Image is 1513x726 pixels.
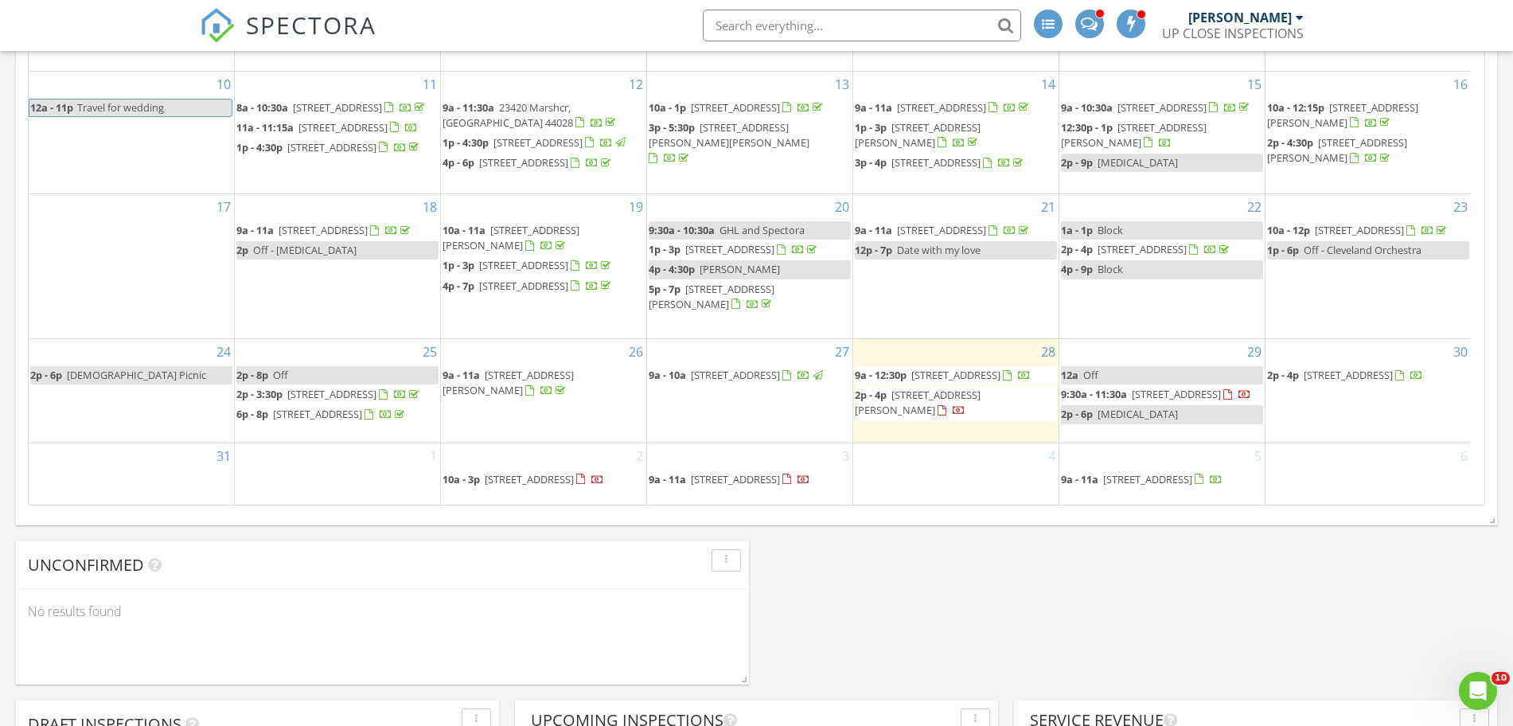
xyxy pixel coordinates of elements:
[443,368,480,382] span: 9a - 11a
[236,223,413,237] a: 9a - 11a [STREET_ADDRESS]
[649,368,686,382] span: 9a - 10a
[443,100,494,115] span: 9a - 11:30a
[1267,99,1469,133] a: 10a - 12:15p [STREET_ADDRESS][PERSON_NAME]
[855,120,887,135] span: 1p - 3p
[1457,443,1471,469] a: Go to September 6, 2025
[855,99,1057,118] a: 9a - 11a [STREET_ADDRESS]
[691,100,780,115] span: [STREET_ADDRESS]
[719,223,805,237] span: GHL and Spectora
[441,194,647,339] td: Go to August 19, 2025
[1450,339,1471,365] a: Go to August 30, 2025
[1265,443,1471,504] td: Go to September 6, 2025
[897,100,986,115] span: [STREET_ADDRESS]
[649,280,851,314] a: 5p - 7p [STREET_ADDRESS][PERSON_NAME]
[441,443,647,504] td: Go to September 2, 2025
[1061,119,1263,153] a: 12:30p - 1p [STREET_ADDRESS][PERSON_NAME]
[1265,71,1471,194] td: Go to August 16, 2025
[633,443,646,469] a: Go to September 2, 2025
[236,119,439,138] a: 11a - 11:15a [STREET_ADDRESS]
[1061,99,1263,118] a: 9a - 10:30a [STREET_ADDRESS]
[236,385,439,404] a: 2p - 3:30p [STREET_ADDRESS]
[29,339,235,443] td: Go to August 24, 2025
[236,387,283,401] span: 2p - 3:30p
[443,99,645,133] a: 9a - 11:30a 23420 Marshcr, [GEOGRAPHIC_DATA] 44028
[1061,385,1263,404] a: 9:30a - 11:30a [STREET_ADDRESS]
[236,140,283,154] span: 1p - 4:30p
[253,243,357,257] span: Off - [MEDICAL_DATA]
[852,339,1059,443] td: Go to August 28, 2025
[647,443,853,504] td: Go to September 3, 2025
[1304,243,1421,257] span: Off - Cleveland Orchestra
[1251,443,1265,469] a: Go to September 5, 2025
[649,120,809,150] span: [STREET_ADDRESS][PERSON_NAME][PERSON_NAME]
[1061,368,1078,382] span: 12a
[1459,672,1497,710] iframe: Intercom live chat
[485,472,574,486] span: [STREET_ADDRESS]
[1061,407,1093,421] span: 2p - 6p
[911,368,1000,382] span: [STREET_ADDRESS]
[1061,120,1113,135] span: 12:30p - 1p
[855,368,907,382] span: 9a - 12:30p
[213,72,234,97] a: Go to August 10, 2025
[1267,135,1407,165] a: 2p - 4:30p [STREET_ADDRESS][PERSON_NAME]
[1304,368,1393,382] span: [STREET_ADDRESS]
[287,387,376,401] span: [STREET_ADDRESS]
[649,470,851,490] a: 9a - 11a [STREET_ADDRESS]
[1059,194,1265,339] td: Go to August 22, 2025
[855,119,1057,153] a: 1p - 3p [STREET_ADDRESS][PERSON_NAME]
[443,221,645,256] a: 10a - 11a [STREET_ADDRESS][PERSON_NAME]
[855,368,1031,382] a: 9a - 12:30p [STREET_ADDRESS]
[649,282,774,311] a: 5p - 7p [STREET_ADDRESS][PERSON_NAME]
[443,368,574,397] a: 9a - 11a [STREET_ADDRESS][PERSON_NAME]
[419,194,440,220] a: Go to August 18, 2025
[1061,472,1222,486] a: 9a - 11a [STREET_ADDRESS]
[29,443,235,504] td: Go to August 31, 2025
[443,223,579,252] a: 10a - 11a [STREET_ADDRESS][PERSON_NAME]
[443,368,574,397] span: [STREET_ADDRESS][PERSON_NAME]
[419,339,440,365] a: Go to August 25, 2025
[855,366,1057,385] a: 9a - 12:30p [STREET_ADDRESS]
[235,71,441,194] td: Go to August 11, 2025
[1059,71,1265,194] td: Go to August 15, 2025
[443,258,474,272] span: 1p - 3p
[236,223,274,237] span: 9a - 11a
[443,256,645,275] a: 1p - 3p [STREET_ADDRESS]
[897,223,986,237] span: [STREET_ADDRESS]
[649,282,774,311] span: [STREET_ADDRESS][PERSON_NAME]
[855,155,1026,170] a: 3p - 4p [STREET_ADDRESS]
[700,262,780,276] span: [PERSON_NAME]
[443,100,618,130] a: 9a - 11:30a 23420 Marshcr, [GEOGRAPHIC_DATA] 44028
[855,388,887,402] span: 2p - 4p
[67,368,206,382] span: [DEMOGRAPHIC_DATA] Picnic
[235,194,441,339] td: Go to August 18, 2025
[855,100,1031,115] a: 9a - 11a [STREET_ADDRESS]
[649,99,851,118] a: 10a - 1p [STREET_ADDRESS]
[1267,368,1423,382] a: 2p - 4p [STREET_ADDRESS]
[273,368,288,382] span: Off
[1117,100,1207,115] span: [STREET_ADDRESS]
[236,100,288,115] span: 8a - 10:30a
[649,240,851,260] a: 1p - 3p [STREET_ADDRESS]
[479,279,568,293] span: [STREET_ADDRESS]
[236,405,439,424] a: 6p - 8p [STREET_ADDRESS]
[236,221,439,240] a: 9a - 11a [STREET_ADDRESS]
[1059,443,1265,504] td: Go to September 5, 2025
[29,71,235,194] td: Go to August 10, 2025
[443,279,474,293] span: 4p - 7p
[703,10,1021,41] input: Search everything...
[1061,240,1263,260] a: 2p - 4p [STREET_ADDRESS]
[685,242,774,256] span: [STREET_ADDRESS]
[855,243,892,257] span: 12p - 7p
[1098,242,1187,256] span: [STREET_ADDRESS]
[236,407,268,421] span: 6p - 8p
[649,368,825,382] a: 9a - 10a [STREET_ADDRESS]
[1267,368,1299,382] span: 2p - 4p
[236,120,418,135] a: 11a - 11:15a [STREET_ADDRESS]
[1492,672,1510,685] span: 10
[1267,135,1313,150] span: 2p - 4:30p
[839,443,852,469] a: Go to September 3, 2025
[855,154,1057,173] a: 3p - 4p [STREET_ADDRESS]
[235,443,441,504] td: Go to September 1, 2025
[1267,243,1299,257] span: 1p - 6p
[443,472,480,486] span: 10a - 3p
